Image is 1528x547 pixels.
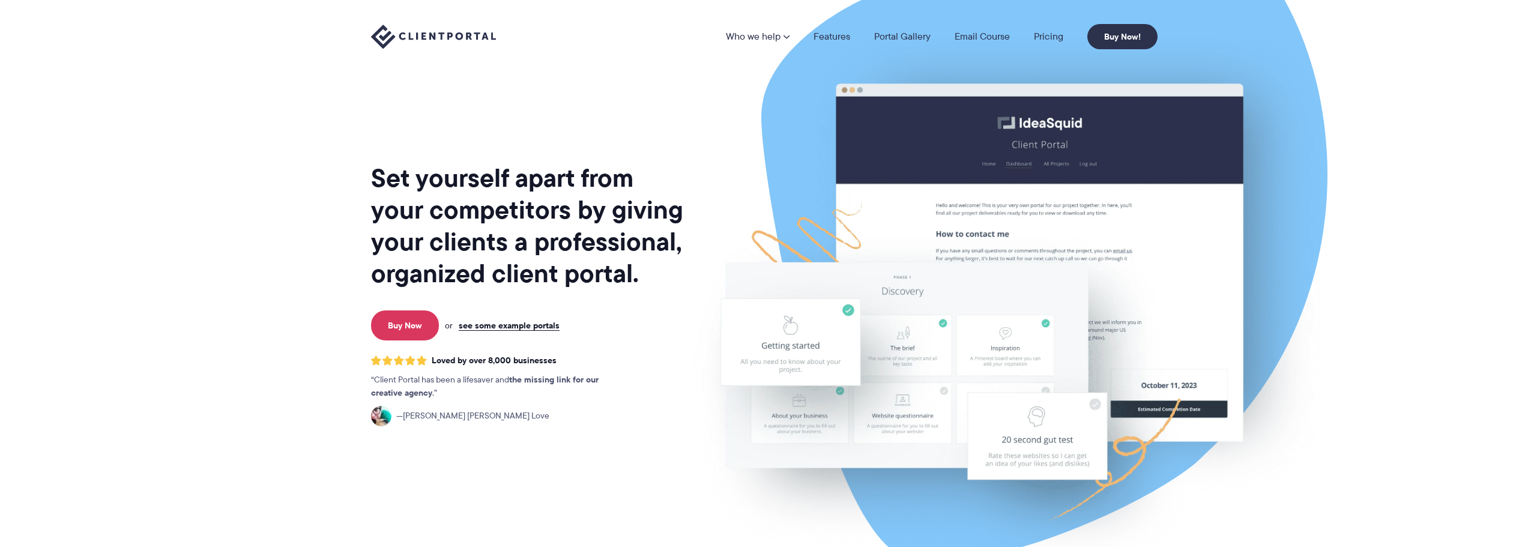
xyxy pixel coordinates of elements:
[459,320,560,331] a: see some example portals
[371,162,686,289] h1: Set yourself apart from your competitors by giving your clients a professional, organized client ...
[371,373,599,399] strong: the missing link for our creative agency
[371,310,439,340] a: Buy Now
[814,32,850,41] a: Features
[396,409,549,423] span: [PERSON_NAME] [PERSON_NAME] Love
[1034,32,1063,41] a: Pricing
[726,32,790,41] a: Who we help
[874,32,931,41] a: Portal Gallery
[432,355,557,366] span: Loved by over 8,000 businesses
[955,32,1010,41] a: Email Course
[371,373,623,400] p: Client Portal has been a lifesaver and .
[1087,24,1158,49] a: Buy Now!
[445,320,453,331] span: or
